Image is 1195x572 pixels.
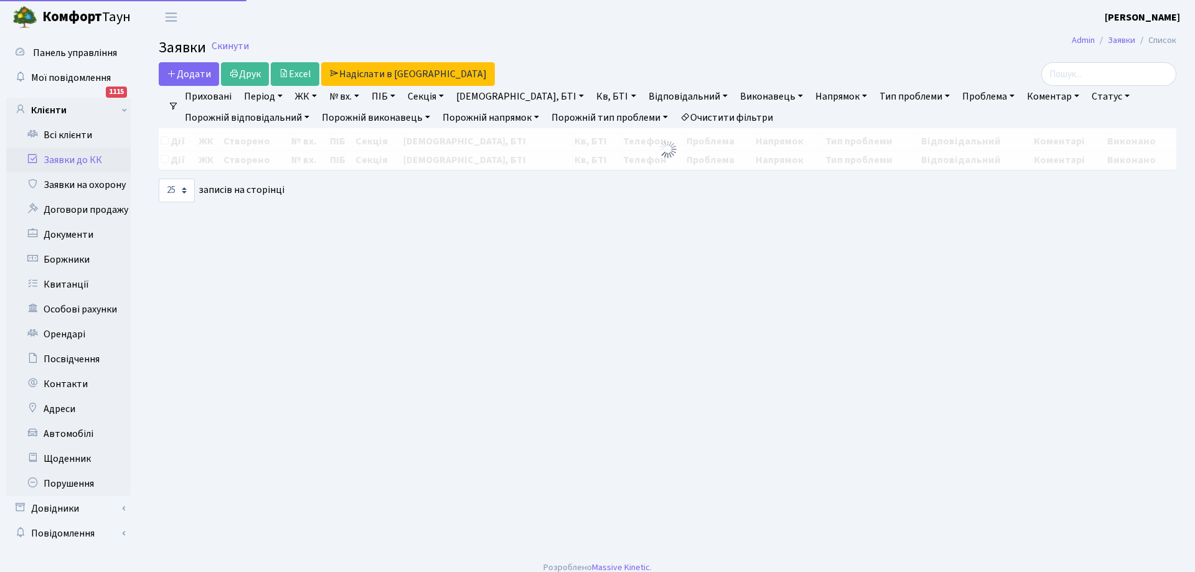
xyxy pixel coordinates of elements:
[6,65,131,90] a: Мої повідомлення1115
[271,62,319,86] a: Excel
[156,7,187,27] button: Переключити навігацію
[159,179,195,202] select: записів на сторінці
[159,37,206,59] span: Заявки
[644,86,733,107] a: Відповідальний
[12,5,37,30] img: logo.png
[735,86,808,107] a: Виконавець
[6,148,131,172] a: Заявки до КК
[1087,86,1135,107] a: Статус
[6,197,131,222] a: Договори продажу
[324,86,364,107] a: № вх.
[1135,34,1176,47] li: Список
[6,297,131,322] a: Особові рахунки
[159,179,284,202] label: записів на сторінці
[31,71,111,85] span: Мої повідомлення
[591,86,640,107] a: Кв, БТІ
[6,471,131,496] a: Порушення
[6,272,131,297] a: Квитанції
[180,86,237,107] a: Приховані
[6,496,131,521] a: Довідники
[6,98,131,123] a: Клієнти
[317,107,435,128] a: Порожній виконавець
[6,322,131,347] a: Орендарі
[212,40,249,52] a: Скинути
[6,421,131,446] a: Автомобілі
[239,86,288,107] a: Період
[42,7,131,28] span: Таун
[546,107,673,128] a: Порожній тип проблеми
[675,107,778,128] a: Очистити фільтри
[180,107,314,128] a: Порожній відповідальний
[167,67,211,81] span: Додати
[6,247,131,272] a: Боржники
[1041,62,1176,86] input: Пошук...
[221,62,269,86] a: Друк
[658,139,678,159] img: Обробка...
[1105,10,1180,25] a: [PERSON_NAME]
[290,86,322,107] a: ЖК
[1072,34,1095,47] a: Admin
[6,521,131,546] a: Повідомлення
[6,347,131,372] a: Посвідчення
[1022,86,1084,107] a: Коментар
[6,372,131,396] a: Контакти
[403,86,449,107] a: Секція
[106,87,127,98] div: 1115
[42,7,102,27] b: Комфорт
[159,62,219,86] a: Додати
[1053,27,1195,54] nav: breadcrumb
[6,222,131,247] a: Документи
[451,86,589,107] a: [DEMOGRAPHIC_DATA], БТІ
[33,46,117,60] span: Панель управління
[810,86,872,107] a: Напрямок
[6,446,131,471] a: Щоденник
[6,396,131,421] a: Адреси
[957,86,1019,107] a: Проблема
[367,86,400,107] a: ПІБ
[6,40,131,65] a: Панель управління
[874,86,955,107] a: Тип проблеми
[6,172,131,197] a: Заявки на охорону
[1105,11,1180,24] b: [PERSON_NAME]
[1108,34,1135,47] a: Заявки
[438,107,544,128] a: Порожній напрямок
[6,123,131,148] a: Всі клієнти
[321,62,495,86] a: Надіслати в [GEOGRAPHIC_DATA]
